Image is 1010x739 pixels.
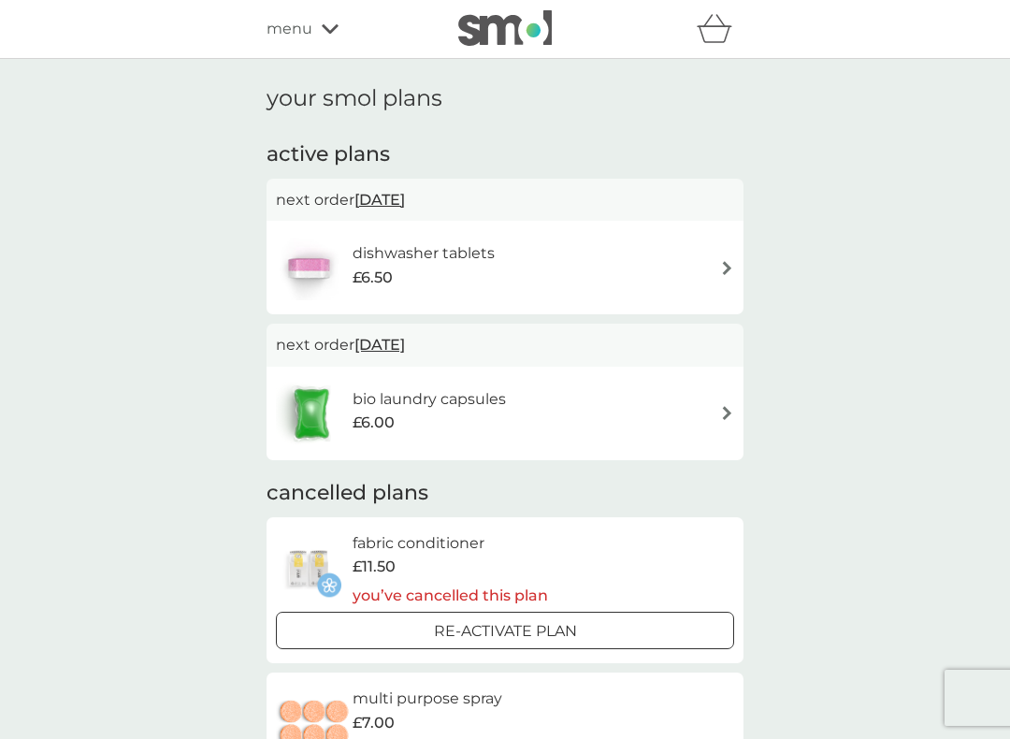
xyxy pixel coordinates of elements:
[353,711,395,735] span: £7.00
[354,181,405,218] span: [DATE]
[353,266,393,290] span: £6.50
[276,536,341,601] img: fabric conditioner
[276,235,341,300] img: dishwasher tablets
[720,406,734,420] img: arrow right
[354,326,405,363] span: [DATE]
[276,612,734,649] button: Re-activate Plan
[276,381,347,446] img: bio laundry capsules
[276,188,734,212] p: next order
[353,411,395,435] span: £6.00
[720,261,734,275] img: arrow right
[697,10,743,48] div: basket
[267,17,312,41] span: menu
[458,10,552,46] img: smol
[353,387,506,412] h6: bio laundry capsules
[267,140,743,169] h2: active plans
[353,584,548,608] p: you’ve cancelled this plan
[276,333,734,357] p: next order
[267,479,743,508] h2: cancelled plans
[353,531,548,556] h6: fabric conditioner
[353,241,495,266] h6: dishwasher tablets
[353,687,548,711] h6: multi purpose spray
[353,555,396,579] span: £11.50
[434,619,577,644] p: Re-activate Plan
[267,85,743,112] h1: your smol plans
